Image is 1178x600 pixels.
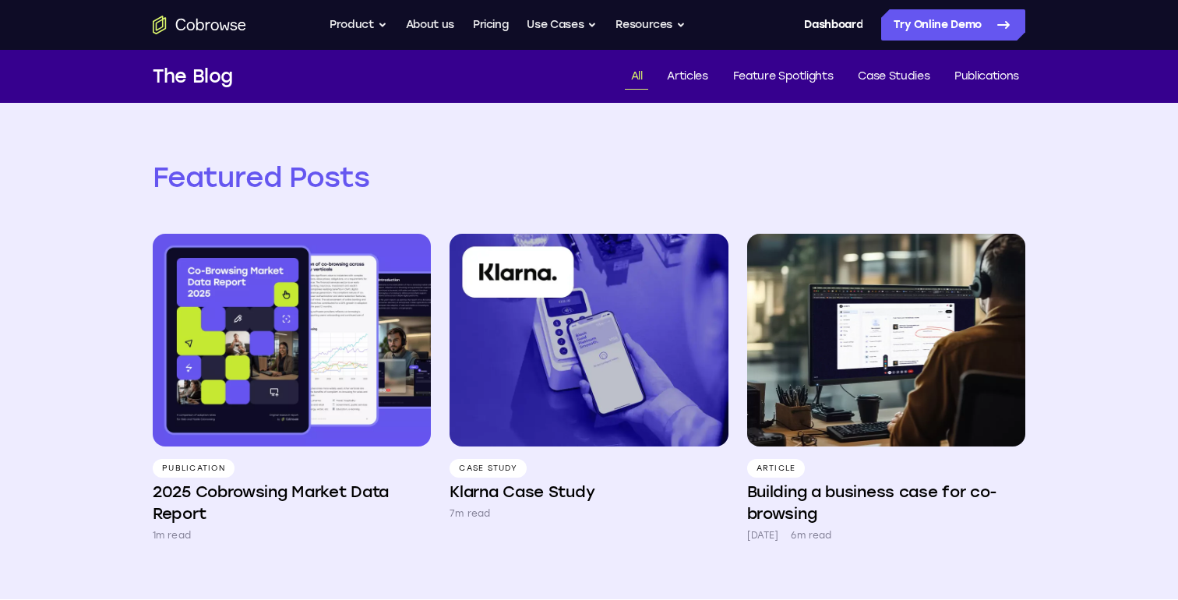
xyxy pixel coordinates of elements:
h4: Building a business case for co-browsing [747,481,1025,524]
a: Go to the home page [153,16,246,34]
a: All [625,64,649,90]
p: Publication [153,459,235,478]
p: Case Study [450,459,527,478]
h1: The Blog [153,62,233,90]
a: Case Study Klarna Case Study 7m read [450,234,728,521]
h4: 2025 Cobrowsing Market Data Report [153,481,431,524]
a: Articles [661,64,714,90]
p: Article [747,459,806,478]
a: Try Online Demo [881,9,1025,41]
img: Building a business case for co-browsing [747,234,1025,446]
p: 1m read [153,528,191,543]
img: Klarna Case Study [450,234,728,446]
img: 2025 Cobrowsing Market Data Report [153,234,431,446]
button: Use Cases [527,9,597,41]
a: About us [406,9,454,41]
p: 7m read [450,506,490,521]
button: Product [330,9,387,41]
a: Article Building a business case for co-browsing [DATE] 6m read [747,234,1025,543]
button: Resources [615,9,686,41]
p: [DATE] [747,528,779,543]
h4: Klarna Case Study [450,481,594,503]
a: Case Studies [852,64,936,90]
h2: Featured Posts [153,159,1025,196]
a: Publications [948,64,1025,90]
a: Dashboard [804,9,862,41]
a: Pricing [473,9,509,41]
a: Feature Spotlights [727,64,840,90]
p: 6m read [791,528,831,543]
a: Publication 2025 Cobrowsing Market Data Report 1m read [153,234,431,543]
